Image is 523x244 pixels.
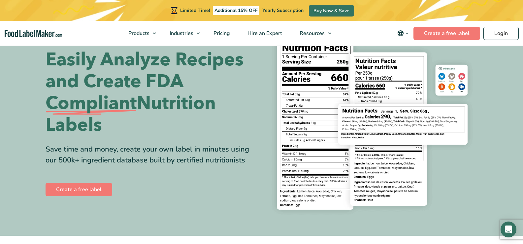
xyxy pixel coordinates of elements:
a: Products [120,21,159,46]
span: Pricing [212,30,231,37]
span: Yearly Subscription [262,7,304,14]
a: Create a free label [413,27,480,40]
span: Compliant [46,92,137,114]
div: Open Intercom Messenger [501,222,516,237]
span: Additional 15% OFF [213,6,259,15]
a: Create a free label [46,183,112,196]
span: Hire an Expert [245,30,283,37]
div: Save time and money, create your own label in minutes using our 500k+ ingredient database built b... [46,144,257,166]
span: Resources [298,30,325,37]
span: Limited Time! [180,7,210,14]
a: Buy Now & Save [309,5,354,17]
a: Industries [161,21,203,46]
a: Resources [291,21,335,46]
span: Industries [168,30,194,37]
h1: Easily Analyze Recipes and Create FDA Nutrition Labels [46,49,257,136]
a: Login [483,27,519,40]
span: Products [126,30,150,37]
a: Pricing [205,21,237,46]
a: Hire an Expert [239,21,289,46]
